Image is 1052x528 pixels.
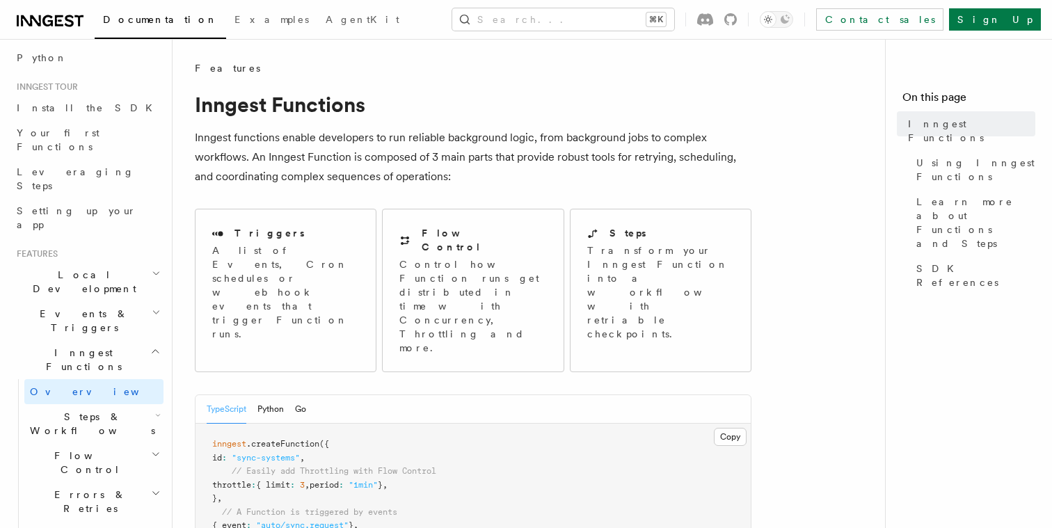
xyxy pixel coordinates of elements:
span: Leveraging Steps [17,166,134,191]
span: // A Function is triggered by events [222,507,397,517]
span: throttle [212,480,251,490]
span: period [310,480,339,490]
h2: Steps [609,226,646,240]
span: Errors & Retries [24,488,151,515]
span: : [339,480,344,490]
span: Python [17,52,67,63]
a: TriggersA list of Events, Cron schedules or webhook events that trigger Function runs. [195,209,376,372]
a: Your first Functions [11,120,164,159]
span: 3 [300,480,305,490]
span: SDK References [916,262,1035,289]
a: Contact sales [816,8,943,31]
a: Using Inngest Functions [911,150,1035,189]
button: Errors & Retries [24,482,164,521]
span: } [378,480,383,490]
a: Examples [226,4,317,38]
button: Steps & Workflows [24,404,164,443]
span: , [217,493,222,503]
span: Using Inngest Functions [916,156,1035,184]
a: Inngest Functions [902,111,1035,150]
span: "sync-systems" [232,453,300,463]
span: // Easily add Throttling with Flow Control [232,466,436,476]
p: Control how Function runs get distributed in time with Concurrency, Throttling and more. [399,257,546,355]
button: Inngest Functions [11,340,164,379]
span: Inngest Functions [11,346,150,374]
span: Setting up your app [17,205,136,230]
span: Local Development [11,268,152,296]
kbd: ⌘K [646,13,666,26]
span: Features [11,248,58,259]
button: Copy [714,428,747,446]
span: : [222,453,227,463]
span: "1min" [349,480,378,490]
span: Steps & Workflows [24,410,155,438]
button: TypeScript [207,395,246,424]
h2: Flow Control [422,226,546,254]
span: , [383,480,388,490]
a: Install the SDK [11,95,164,120]
span: Overview [30,386,173,397]
a: Python [11,45,164,70]
p: A list of Events, Cron schedules or webhook events that trigger Function runs. [212,243,359,341]
span: Your first Functions [17,127,99,152]
a: AgentKit [317,4,408,38]
button: Toggle dark mode [760,11,793,28]
a: Sign Up [949,8,1041,31]
span: Flow Control [24,449,151,477]
button: Go [295,395,306,424]
span: Documentation [103,14,218,25]
span: Features [195,61,260,75]
button: Python [257,395,284,424]
span: Events & Triggers [11,307,152,335]
button: Search...⌘K [452,8,674,31]
span: { limit [256,480,290,490]
span: inngest [212,439,246,449]
a: StepsTransform your Inngest Function into a workflow with retriable checkpoints. [570,209,751,372]
span: Examples [234,14,309,25]
span: : [290,480,295,490]
a: Documentation [95,4,226,39]
span: , [305,480,310,490]
p: Transform your Inngest Function into a workflow with retriable checkpoints. [587,243,736,341]
span: Learn more about Functions and Steps [916,195,1035,250]
a: Overview [24,379,164,404]
span: Install the SDK [17,102,161,113]
h4: On this page [902,89,1035,111]
button: Flow Control [24,443,164,482]
span: ({ [319,439,329,449]
a: Learn more about Functions and Steps [911,189,1035,256]
span: : [251,480,256,490]
h2: Triggers [234,226,305,240]
button: Events & Triggers [11,301,164,340]
span: .createFunction [246,439,319,449]
button: Local Development [11,262,164,301]
h1: Inngest Functions [195,92,751,117]
span: Inngest tour [11,81,78,93]
span: } [212,493,217,503]
span: Inngest Functions [908,117,1035,145]
a: Leveraging Steps [11,159,164,198]
a: Setting up your app [11,198,164,237]
a: SDK References [911,256,1035,295]
span: id [212,453,222,463]
span: , [300,453,305,463]
p: Inngest functions enable developers to run reliable background logic, from background jobs to com... [195,128,751,186]
a: Flow ControlControl how Function runs get distributed in time with Concurrency, Throttling and more. [382,209,564,372]
span: AgentKit [326,14,399,25]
